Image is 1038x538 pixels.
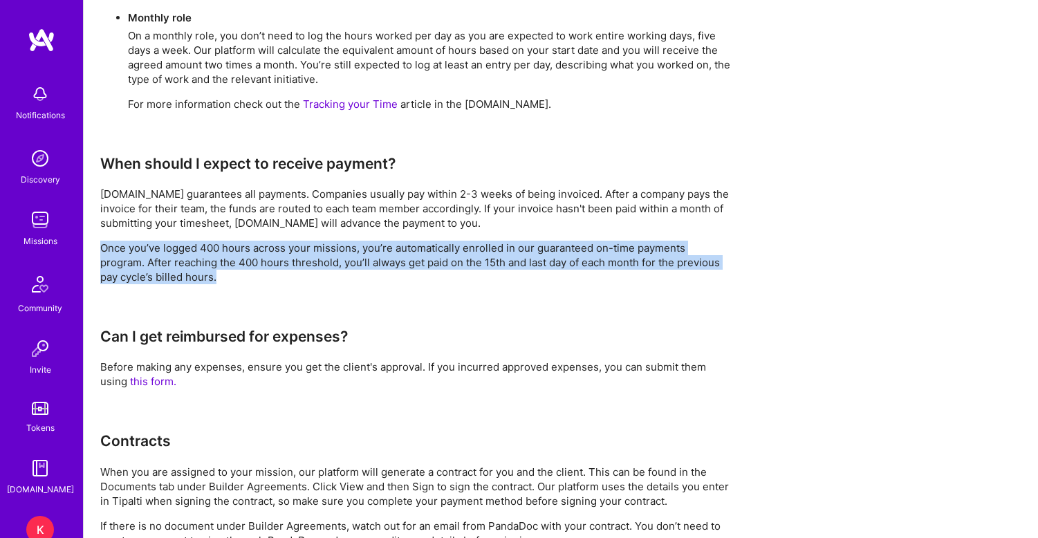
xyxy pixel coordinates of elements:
[130,375,176,388] a: this form.
[28,28,55,53] img: logo
[128,28,731,86] p: On a monthly role, you don’t need to log the hours worked per day as you are expected to work ent...
[24,234,57,248] div: Missions
[7,482,74,497] div: [DOMAIN_NAME]
[100,465,731,508] p: When you are assigned to your mission, our platform will generate a contract for you and the clie...
[16,108,65,122] div: Notifications
[100,328,731,345] h3: Can I get reimbursed for expenses?
[303,98,398,111] a: Tracking your Time
[26,454,54,482] img: guide book
[100,155,731,172] h3: When should I expect to receive payment?
[26,145,54,172] img: discovery
[26,206,54,234] img: teamwork
[26,420,55,435] div: Tokens
[100,241,731,284] p: Once you’ve logged 400 hours across your missions, you’re automatically enrolled in our guarantee...
[26,80,54,108] img: bell
[30,362,51,377] div: Invite
[100,187,731,230] p: [DOMAIN_NAME] guarantees all payments. Companies usually pay within 2-3 weeks of being invoiced. ...
[21,172,60,187] div: Discovery
[18,301,62,315] div: Community
[26,335,54,362] img: Invite
[128,97,731,111] p: For more information check out the article in the [DOMAIN_NAME].
[32,402,48,415] img: tokens
[100,432,731,449] h3: Contracts
[24,268,57,301] img: Community
[100,360,731,389] p: Before making any expenses, ensure you get the client's approval. If you incurred approved expens...
[128,11,192,24] strong: Monthly role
